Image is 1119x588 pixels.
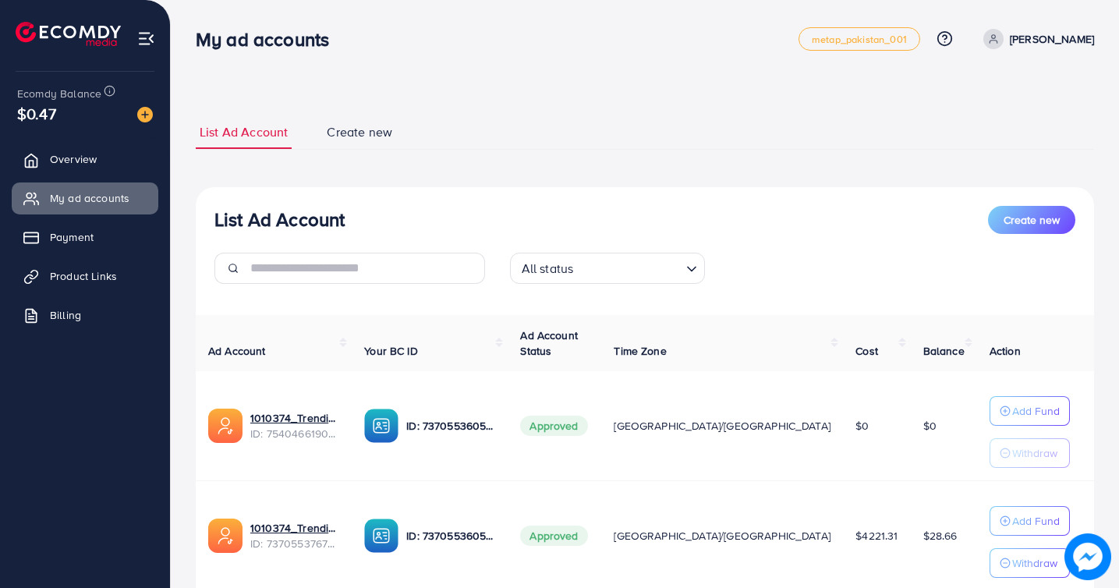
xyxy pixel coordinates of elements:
span: $0 [923,418,937,434]
span: metap_pakistan_001 [812,34,907,44]
span: ID: 7540466190217674759 [250,426,339,441]
span: $0.47 [17,102,56,125]
p: [PERSON_NAME] [1010,30,1094,48]
img: ic-ads-acc.e4c84228.svg [208,409,243,443]
img: image [137,107,153,122]
img: logo [16,22,121,46]
span: [GEOGRAPHIC_DATA]/[GEOGRAPHIC_DATA] [614,528,830,544]
a: 1010374_Trendish Pk 2.0_1755652074624 [250,410,339,426]
span: Ecomdy Balance [17,86,101,101]
span: Your BC ID [364,343,418,359]
span: Balance [923,343,965,359]
span: $28.66 [923,528,958,544]
span: Approved [520,416,587,436]
a: Overview [12,143,158,175]
span: Create new [327,123,392,141]
a: 1010374_Trendish 1_1716090785807 [250,520,339,536]
a: metap_pakistan_001 [799,27,920,51]
img: ic-ads-acc.e4c84228.svg [208,519,243,553]
button: Add Fund [990,506,1070,536]
p: ID: 7370553605415354384 [406,416,495,435]
input: Search for option [578,254,679,280]
button: Add Fund [990,396,1070,426]
img: menu [137,30,155,48]
span: Time Zone [614,343,666,359]
span: Payment [50,229,94,245]
span: All status [519,257,577,280]
p: Add Fund [1012,512,1060,530]
img: ic-ba-acc.ded83a64.svg [364,409,398,443]
img: image [1064,533,1111,580]
p: Withdraw [1012,444,1057,462]
a: [PERSON_NAME] [977,29,1094,49]
span: Cost [855,343,878,359]
span: My ad accounts [50,190,129,206]
div: Search for option [510,253,705,284]
a: Product Links [12,260,158,292]
a: My ad accounts [12,182,158,214]
img: ic-ba-acc.ded83a64.svg [364,519,398,553]
span: Overview [50,151,97,167]
p: Add Fund [1012,402,1060,420]
button: Withdraw [990,438,1070,468]
span: [GEOGRAPHIC_DATA]/[GEOGRAPHIC_DATA] [614,418,830,434]
div: <span class='underline'>1010374_Trendish Pk 2.0_1755652074624</span></br>7540466190217674759 [250,410,339,442]
span: Ad Account [208,343,266,359]
span: Ad Account Status [520,328,578,359]
span: ID: 7370553767944601617 [250,536,339,551]
span: $0 [855,418,869,434]
button: Withdraw [990,548,1070,578]
a: Payment [12,221,158,253]
span: List Ad Account [200,123,288,141]
span: Approved [520,526,587,546]
p: ID: 7370553605415354384 [406,526,495,545]
span: Billing [50,307,81,323]
button: Create new [988,206,1075,234]
div: <span class='underline'>1010374_Trendish 1_1716090785807</span></br>7370553767944601617 [250,520,339,552]
h3: My ad accounts [196,28,342,51]
a: Billing [12,299,158,331]
span: Create new [1004,212,1060,228]
span: $4221.31 [855,528,898,544]
span: Product Links [50,268,117,284]
h3: List Ad Account [214,208,345,231]
p: Withdraw [1012,554,1057,572]
span: Action [990,343,1021,359]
